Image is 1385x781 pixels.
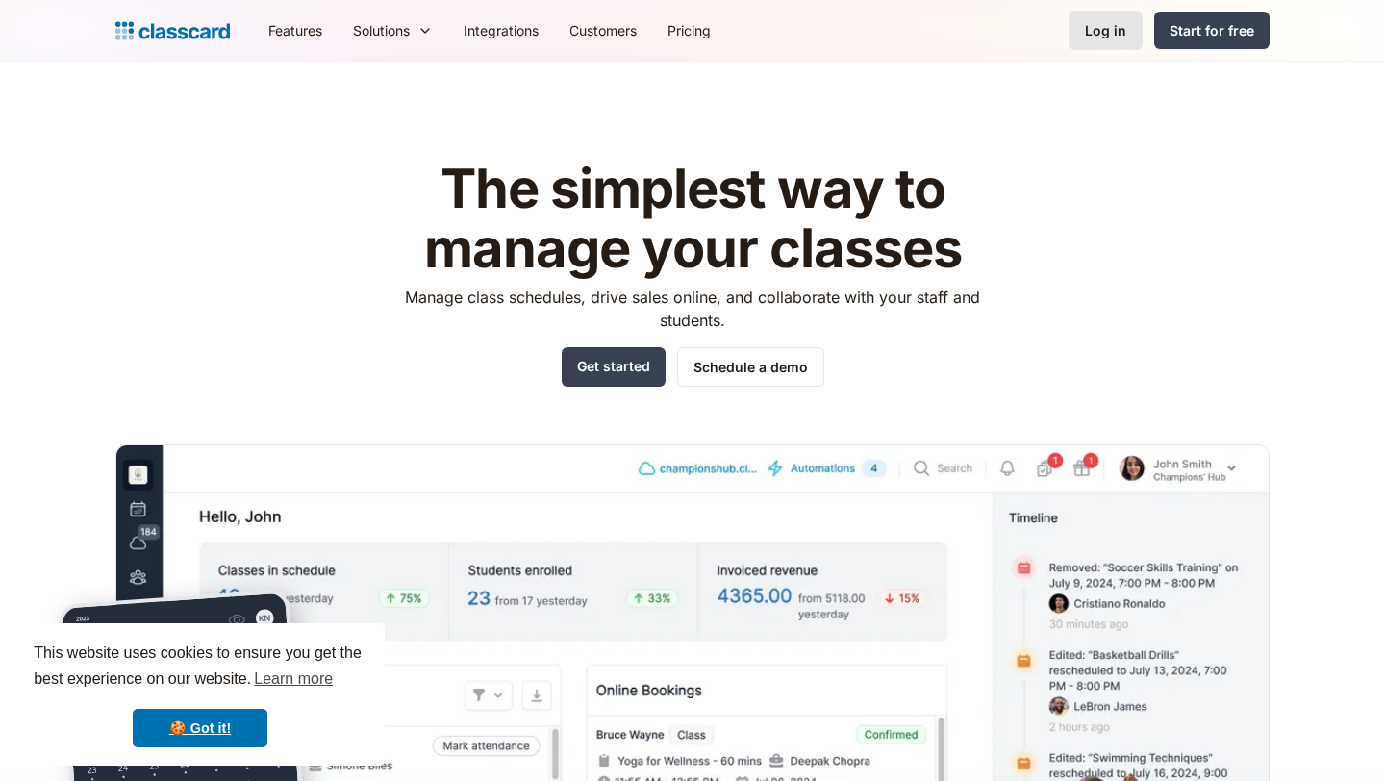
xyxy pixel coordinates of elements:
a: Schedule a demo [677,347,824,387]
a: Features [253,9,338,52]
a: Get started [562,347,666,387]
a: Integrations [448,9,554,52]
a: dismiss cookie message [133,709,267,747]
h1: The simplest way to manage your classes [388,160,998,278]
div: Start for free [1170,20,1254,40]
span: This website uses cookies to ensure you get the best experience on our website. [34,642,366,693]
a: home [115,17,230,44]
a: learn more about cookies [251,665,336,693]
a: Start for free [1154,12,1270,49]
a: Pricing [652,9,726,52]
a: Log in [1069,11,1143,50]
p: Manage class schedules, drive sales online, and collaborate with your staff and students. [388,286,998,332]
div: Log in [1085,20,1126,40]
div: Solutions [338,9,448,52]
a: Customers [554,9,652,52]
div: cookieconsent [15,623,385,766]
div: Solutions [353,20,410,40]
